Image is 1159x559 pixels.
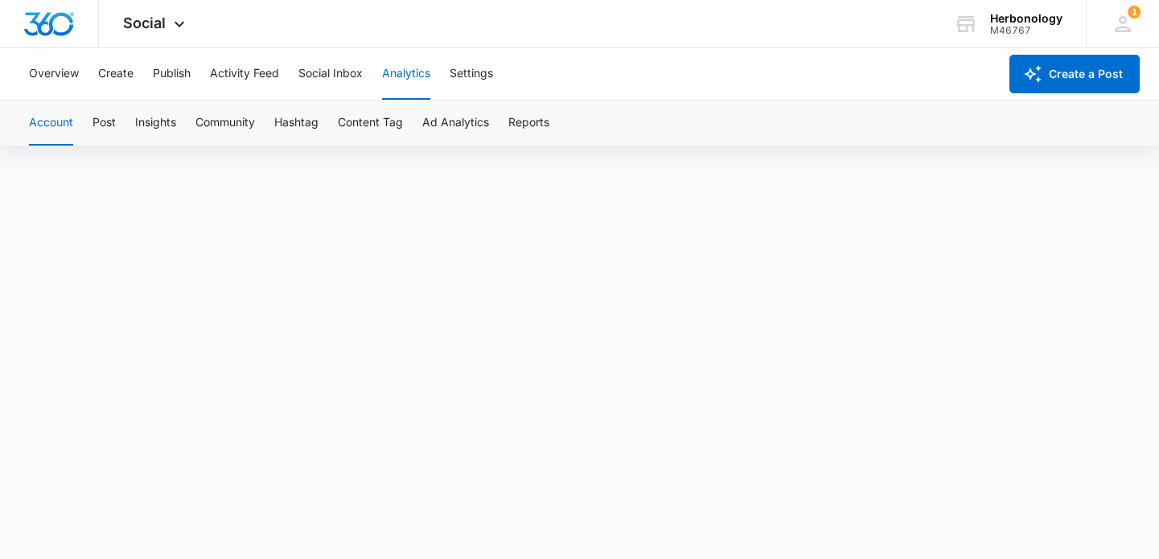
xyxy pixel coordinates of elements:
button: Analytics [382,48,430,100]
button: Hashtag [274,101,319,146]
button: Social Inbox [298,48,363,100]
button: Settings [450,48,493,100]
div: notifications count [1128,6,1141,18]
button: Activity Feed [210,48,279,100]
span: 1 [1128,6,1141,18]
button: Post [92,101,116,146]
button: Create a Post [1009,55,1140,93]
button: Ad Analytics [422,101,489,146]
button: Overview [29,48,79,100]
button: Community [195,101,255,146]
button: Insights [135,101,176,146]
span: Social [123,14,166,31]
button: Reports [508,101,549,146]
div: account name [990,12,1062,25]
button: Account [29,101,73,146]
button: Publish [153,48,191,100]
button: Content Tag [338,101,403,146]
button: Create [98,48,134,100]
div: account id [990,25,1062,36]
